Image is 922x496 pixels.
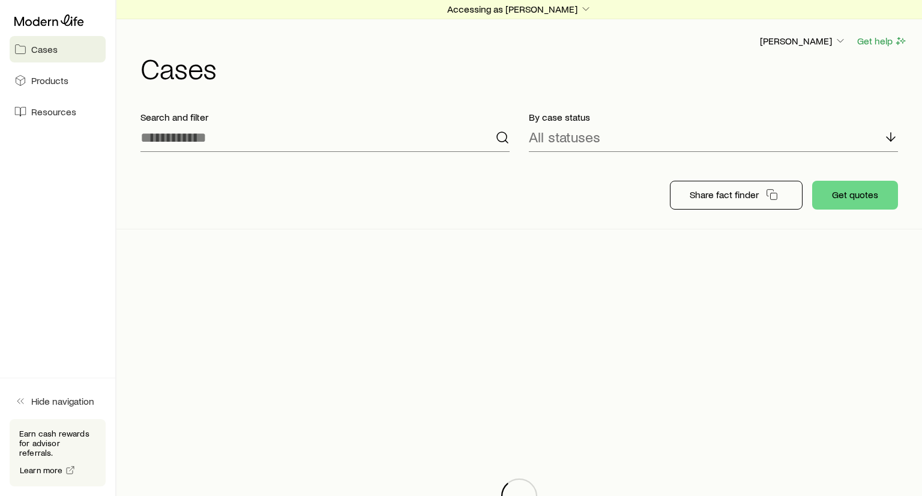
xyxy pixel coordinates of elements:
[690,189,759,201] p: Share fact finder
[19,429,96,458] p: Earn cash rewards for advisor referrals.
[529,129,600,145] p: All statuses
[760,35,846,47] p: [PERSON_NAME]
[670,181,803,210] button: Share fact finder
[857,34,908,48] button: Get help
[529,111,898,123] p: By case status
[31,74,68,86] span: Products
[10,388,106,414] button: Hide navigation
[31,395,94,407] span: Hide navigation
[10,98,106,125] a: Resources
[31,106,76,118] span: Resources
[140,111,510,123] p: Search and filter
[20,466,63,474] span: Learn more
[31,43,58,55] span: Cases
[759,34,847,49] button: [PERSON_NAME]
[10,36,106,62] a: Cases
[447,3,592,15] p: Accessing as [PERSON_NAME]
[140,53,908,82] h1: Cases
[812,181,898,210] button: Get quotes
[10,67,106,94] a: Products
[10,419,106,486] div: Earn cash rewards for advisor referrals.Learn more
